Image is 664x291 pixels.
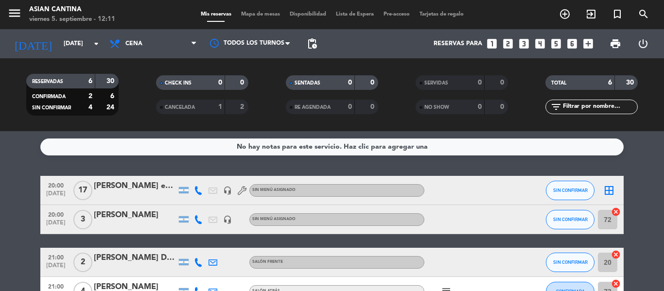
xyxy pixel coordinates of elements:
strong: 2 [240,103,246,110]
i: exit_to_app [585,8,597,20]
i: turned_in_not [612,8,623,20]
span: print [610,38,621,50]
span: pending_actions [306,38,318,50]
span: [DATE] [44,190,68,202]
input: Filtrar por nombre... [562,102,637,112]
span: [DATE] [44,220,68,231]
strong: 0 [370,103,376,110]
span: RE AGENDADA [295,105,331,110]
span: 17 [73,181,92,200]
i: cancel [611,207,621,217]
button: SIN CONFIRMAR [546,181,594,200]
strong: 6 [110,93,116,100]
strong: 0 [240,79,246,86]
span: SIN CONFIRMAR [553,217,588,222]
span: Reservas para [434,40,482,47]
span: RESERVADAS [32,79,63,84]
span: 2 [73,253,92,272]
i: border_all [603,185,615,196]
i: power_settings_new [637,38,649,50]
i: looks_4 [534,37,546,50]
i: menu [7,6,22,20]
strong: 0 [370,79,376,86]
strong: 6 [608,79,612,86]
span: Disponibilidad [285,12,331,17]
span: SIN CONFIRMAR [553,188,588,193]
strong: 30 [106,78,116,85]
span: Pre-acceso [379,12,415,17]
strong: 0 [478,103,482,110]
span: 20:00 [44,179,68,190]
i: headset_mic [223,215,232,224]
button: SIN CONFIRMAR [546,210,594,229]
div: [PERSON_NAME] [94,209,176,222]
span: [DATE] [44,262,68,274]
i: looks_two [502,37,514,50]
i: add_box [582,37,594,50]
div: No hay notas para este servicio. Haz clic para agregar una [237,141,428,153]
span: SIN CONFIRMAR [32,105,71,110]
span: Tarjetas de regalo [415,12,469,17]
strong: 0 [500,79,506,86]
span: Lista de Espera [331,12,379,17]
strong: 0 [500,103,506,110]
button: SIN CONFIRMAR [546,253,594,272]
i: looks_5 [550,37,562,50]
span: 3 [73,210,92,229]
span: CHECK INS [165,81,192,86]
strong: 0 [348,79,352,86]
i: search [638,8,649,20]
span: Salón Frente [252,260,283,264]
strong: 30 [626,79,636,86]
strong: 6 [88,78,92,85]
span: Sin menú asignado [252,217,296,221]
i: looks_3 [518,37,530,50]
strong: 0 [478,79,482,86]
i: cancel [611,279,621,289]
div: LOG OUT [629,29,657,58]
i: looks_one [486,37,498,50]
span: 21:00 [44,251,68,262]
span: NO SHOW [424,105,449,110]
div: [PERSON_NAME] embajada de [94,180,176,192]
span: Sin menú asignado [252,188,296,192]
div: Asian Cantina [29,5,115,15]
strong: 4 [88,104,92,111]
strong: 24 [106,104,116,111]
span: CONFIRMADA [32,94,66,99]
strong: 2 [88,93,92,100]
strong: 1 [218,103,222,110]
i: filter_list [550,101,562,113]
span: SIN CONFIRMAR [553,259,588,265]
i: arrow_drop_down [90,38,102,50]
div: viernes 5. septiembre - 12:11 [29,15,115,24]
span: TOTAL [551,81,566,86]
button: menu [7,6,22,24]
i: add_circle_outline [559,8,571,20]
span: 20:00 [44,208,68,220]
strong: 0 [218,79,222,86]
i: looks_6 [566,37,578,50]
span: SENTADAS [295,81,320,86]
strong: 0 [348,103,352,110]
div: [PERSON_NAME] Do [PERSON_NAME] [94,252,176,264]
i: headset_mic [223,186,232,195]
span: Cena [125,40,142,47]
span: CANCELADA [165,105,195,110]
i: cancel [611,250,621,259]
i: [DATE] [7,33,59,54]
span: SERVIDAS [424,81,448,86]
span: Mapa de mesas [236,12,285,17]
span: Mis reservas [196,12,236,17]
